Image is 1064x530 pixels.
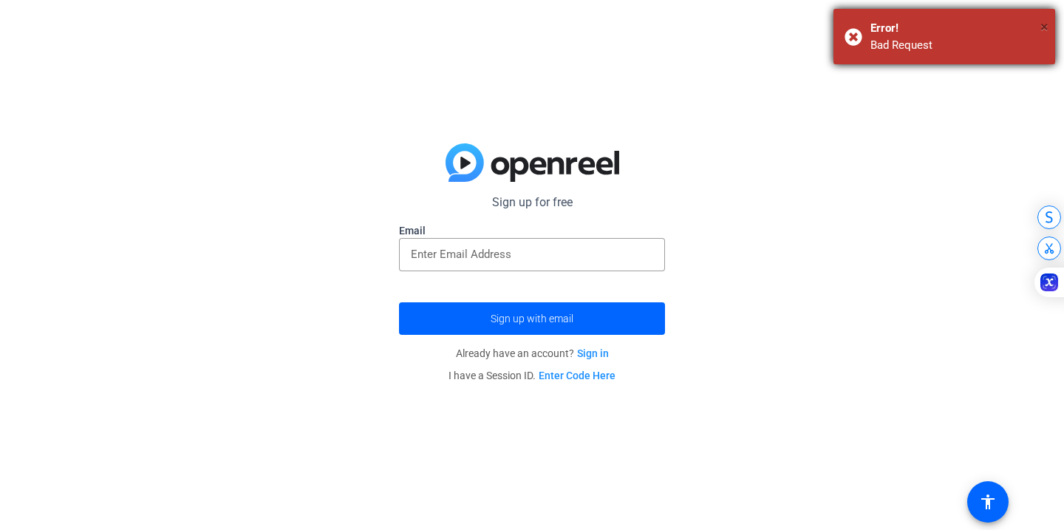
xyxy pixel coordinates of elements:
button: Sign up with email [399,302,665,335]
div: Bad Request [870,37,1044,54]
p: Sign up for free [399,194,665,211]
label: Email [399,223,665,238]
span: I have a Session ID. [449,370,615,381]
input: Enter Email Address [411,245,653,263]
button: Close [1040,16,1048,38]
a: Enter Code Here [539,370,615,381]
span: × [1040,18,1048,35]
span: Already have an account? [456,347,609,359]
div: Error! [870,20,1044,37]
a: Sign in [577,347,609,359]
mat-icon: accessibility [979,493,997,511]
img: blue-gradient.svg [446,143,619,182]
